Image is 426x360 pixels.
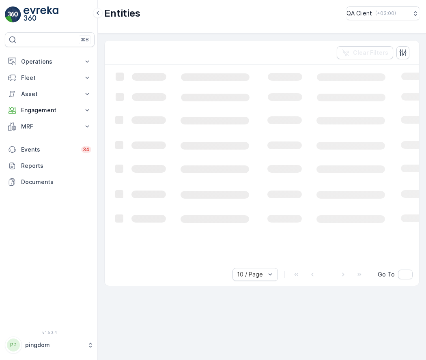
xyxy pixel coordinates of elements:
[25,341,83,349] p: pingdom
[21,146,76,154] p: Events
[346,9,372,17] p: QA Client
[5,330,95,335] span: v 1.50.4
[5,118,95,135] button: MRF
[104,7,140,20] p: Entities
[375,10,396,17] p: ( +03:00 )
[346,6,420,20] button: QA Client(+03:00)
[5,336,95,354] button: PPpingdom
[378,270,395,279] span: Go To
[5,70,95,86] button: Fleet
[21,58,78,66] p: Operations
[7,339,20,351] div: PP
[21,178,91,186] p: Documents
[21,90,78,98] p: Asset
[353,49,388,57] p: Clear Filters
[5,6,21,23] img: logo
[5,102,95,118] button: Engagement
[5,54,95,70] button: Operations
[24,6,58,23] img: logo_light-DOdMpM7g.png
[5,174,95,190] a: Documents
[21,106,78,114] p: Engagement
[81,36,89,43] p: ⌘B
[21,162,91,170] p: Reports
[5,141,95,158] a: Events34
[5,158,95,174] a: Reports
[21,122,78,131] p: MRF
[337,46,393,59] button: Clear Filters
[5,86,95,102] button: Asset
[21,74,78,82] p: Fleet
[83,146,90,153] p: 34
